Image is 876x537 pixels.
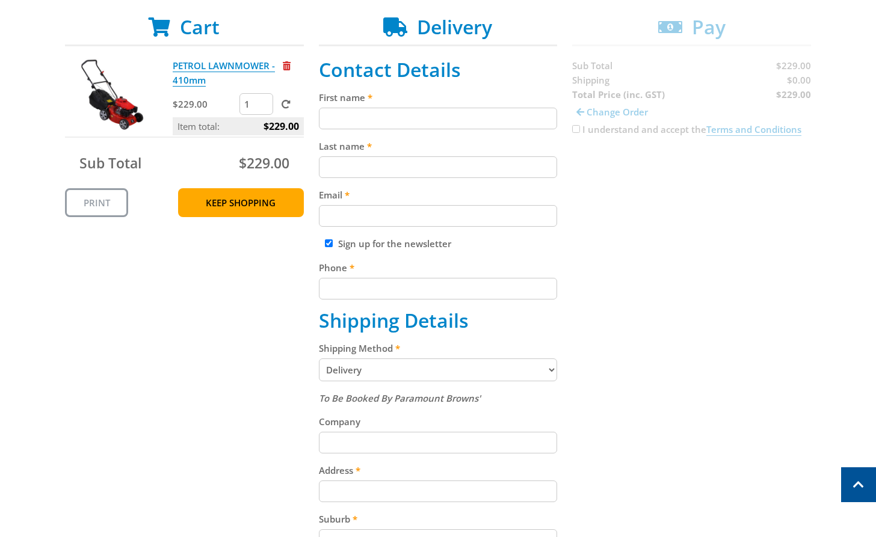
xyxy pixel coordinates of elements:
[173,60,275,87] a: PETROL LAWNMOWER - 410mm
[180,14,220,40] span: Cart
[319,139,558,153] label: Last name
[319,512,558,526] label: Suburb
[76,58,149,130] img: PETROL LAWNMOWER - 410mm
[319,309,558,332] h2: Shipping Details
[319,58,558,81] h2: Contact Details
[338,238,451,250] label: Sign up for the newsletter
[319,90,558,105] label: First name
[319,341,558,355] label: Shipping Method
[319,392,481,404] em: To Be Booked By Paramount Browns'
[319,358,558,381] select: Please select a shipping method.
[79,153,141,173] span: Sub Total
[319,414,558,429] label: Company
[319,480,558,502] input: Please enter your address.
[319,278,558,299] input: Please enter your telephone number.
[173,97,237,111] p: $229.00
[319,260,558,275] label: Phone
[319,463,558,477] label: Address
[319,188,558,202] label: Email
[319,156,558,178] input: Please enter your last name.
[283,60,291,72] a: Remove from cart
[417,14,492,40] span: Delivery
[178,188,304,217] a: Keep Shopping
[65,188,128,217] a: Print
[173,117,304,135] p: Item total:
[264,117,299,135] span: $229.00
[239,153,289,173] span: $229.00
[319,108,558,129] input: Please enter your first name.
[319,205,558,227] input: Please enter your email address.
